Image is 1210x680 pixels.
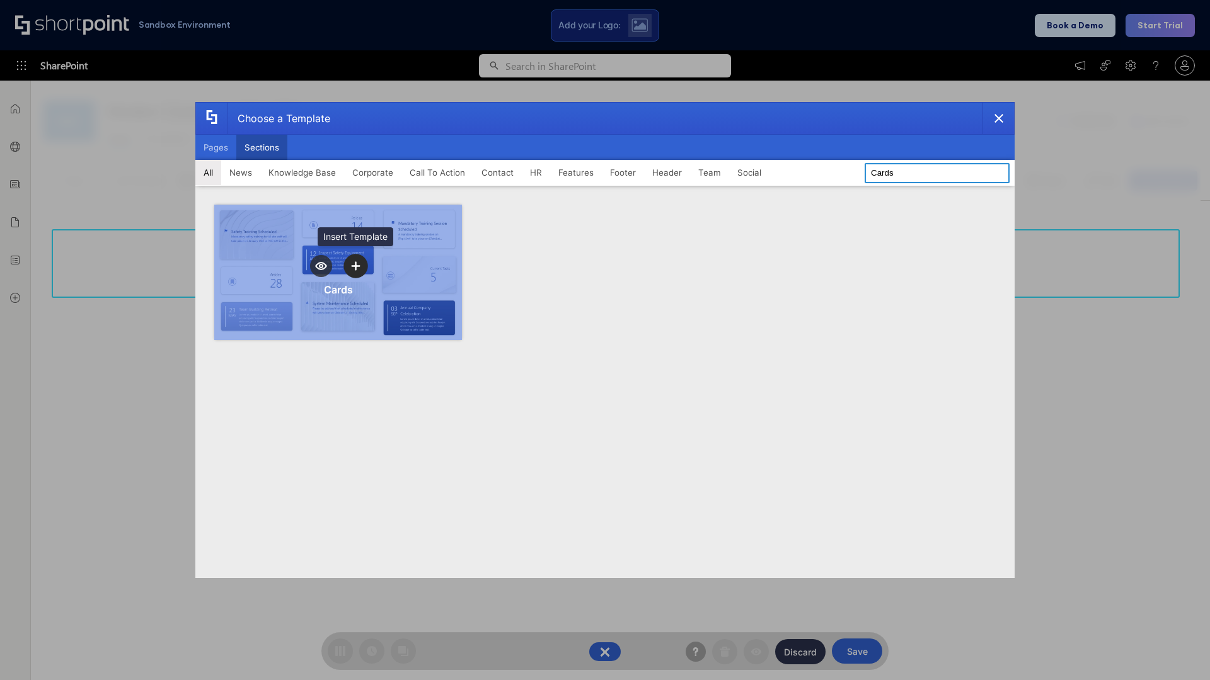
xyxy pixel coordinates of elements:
button: Knowledge Base [260,160,344,185]
button: News [221,160,260,185]
button: Social [729,160,769,185]
button: Call To Action [401,160,473,185]
input: Search [865,163,1010,183]
div: Cards [324,283,353,296]
button: Pages [195,135,236,160]
button: Features [550,160,602,185]
button: Corporate [344,160,401,185]
button: Footer [602,160,644,185]
button: Sections [236,135,287,160]
iframe: Chat Widget [1147,620,1210,680]
button: Header [644,160,690,185]
button: Contact [473,160,522,185]
button: HR [522,160,550,185]
button: Team [690,160,729,185]
button: All [195,160,221,185]
div: template selector [195,102,1015,578]
div: Choose a Template [228,103,330,134]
